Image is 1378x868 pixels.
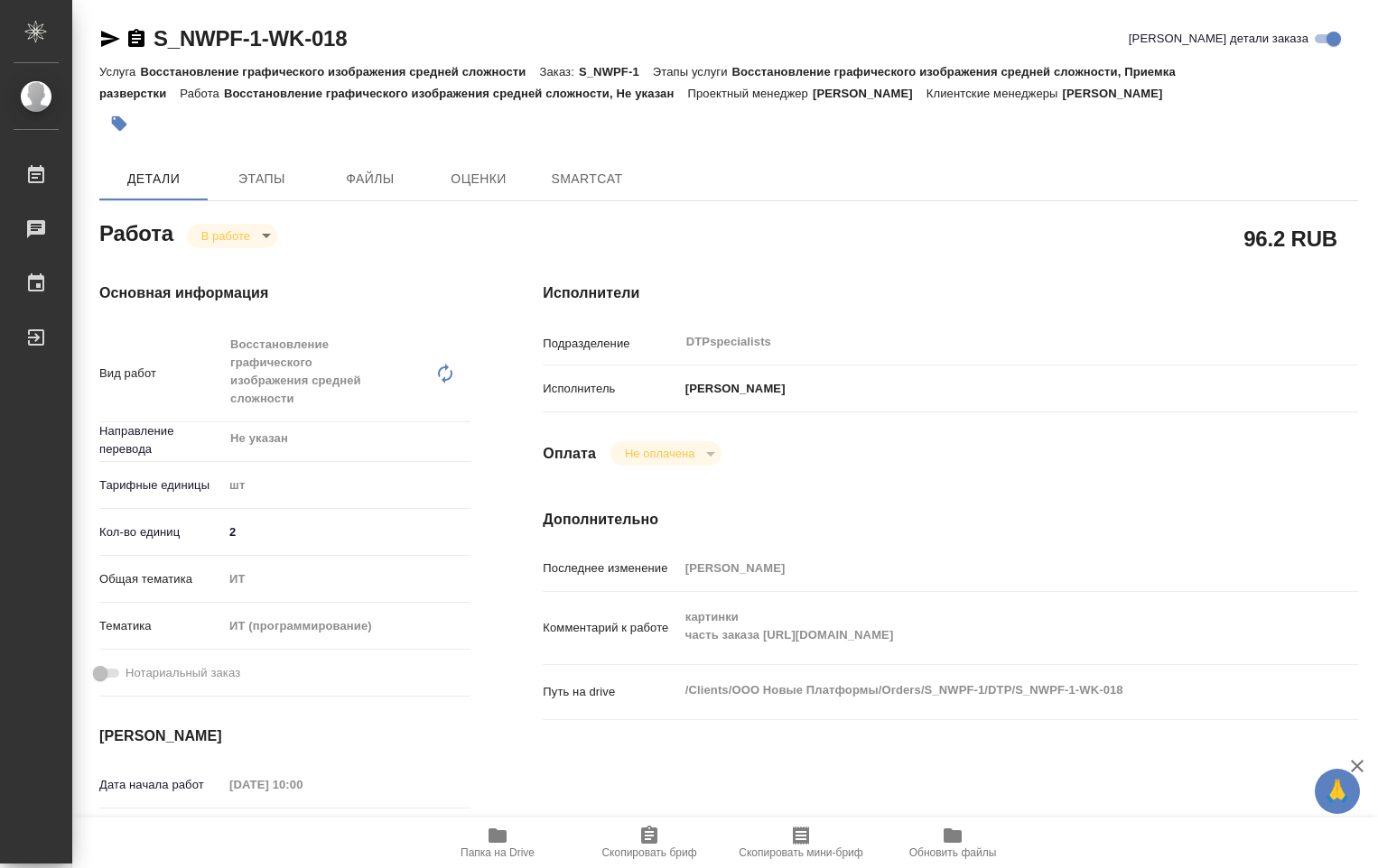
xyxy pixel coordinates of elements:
[223,611,470,642] div: ИТ (программирование)
[327,168,414,190] span: Файлы
[543,443,596,465] h4: Оплата
[1315,769,1360,814] button: 🙏
[422,817,573,868] button: Папка на Drive
[99,365,223,383] p: Вид работ
[543,559,678,577] p: Последнее изменение
[619,446,700,461] button: Не оплачена
[679,602,1290,651] textarea: картинки часть заказа [URL][DOMAIN_NAME]
[99,725,470,747] h4: [PERSON_NAME]
[739,846,862,859] span: Скопировать мини-бриф
[813,87,926,100] p: [PERSON_NAME]
[543,509,1358,531] h4: Дополнительно
[219,168,305,190] span: Этапы
[1063,87,1177,100] p: [PERSON_NAME]
[926,87,1063,100] p: Клиентские менеджеры
[99,65,140,78] p: Услуга
[679,380,786,398] p: [PERSON_NAME]
[544,168,630,190] span: SmartCat
[99,28,121,50] button: Скопировать ссылку для ЯМессенджера
[877,817,1029,868] button: Обновить файлы
[224,87,688,100] p: Восстановление графического изображения средней сложности, Не указан
[99,476,223,494] p: Тарифные единицы
[223,771,381,798] input: Пустое поле
[223,564,470,595] div: ИТ
[223,519,470,545] input: ✎ Введи что-нибудь
[543,282,1358,304] h4: Исполнители
[126,28,147,50] button: Скопировать ссылку
[126,664,240,682] span: Нотариальный заказ
[573,817,725,868] button: Скопировать бриф
[99,282,470,304] h4: Основная информация
[223,470,470,501] div: шт
[435,168,522,190] span: Оценки
[154,26,347,51] a: S_NWPF-1-WK-018
[579,65,653,78] p: S_NWPF-1
[180,87,224,100] p: Работа
[543,380,678,398] p: Исполнитель
[140,65,539,78] p: Восстановление графического изображения средней сложности
[610,441,722,466] div: В работе
[687,87,812,100] p: Проектный менеджер
[679,675,1290,706] textarea: /Clients/ООО Новые Платформы/Orders/S_NWPF-1/DTP/S_NWPF-1-WK-018
[1322,772,1353,810] span: 🙏
[543,335,678,353] p: Подразделение
[110,168,197,190] span: Детали
[909,846,997,859] span: Обновить файлы
[1243,223,1337,254] h2: 96.2 RUB
[543,683,678,701] p: Путь на drive
[99,570,223,588] p: Общая тематика
[543,619,678,637] p: Комментарий к работе
[196,228,256,244] button: В работе
[99,104,139,143] button: Добавить тэг
[99,776,223,794] p: Дата начала работ
[539,65,578,78] p: Заказ:
[601,846,696,859] span: Скопировать бриф
[99,617,223,635] p: Тематика
[99,216,173,248] h2: Работа
[99,422,223,458] p: Направление перевода
[725,817,877,868] button: Скопировать мини-бриф
[187,224,277,248] div: В работе
[1129,30,1308,48] span: [PERSON_NAME] детали заказа
[99,523,223,541] p: Кол-во единиц
[679,555,1290,581] input: Пустое поле
[461,846,535,859] span: Папка на Drive
[99,65,1176,100] p: Восстановление графического изображения средней сложности, Приемка разверстки
[653,65,732,78] p: Этапы услуги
